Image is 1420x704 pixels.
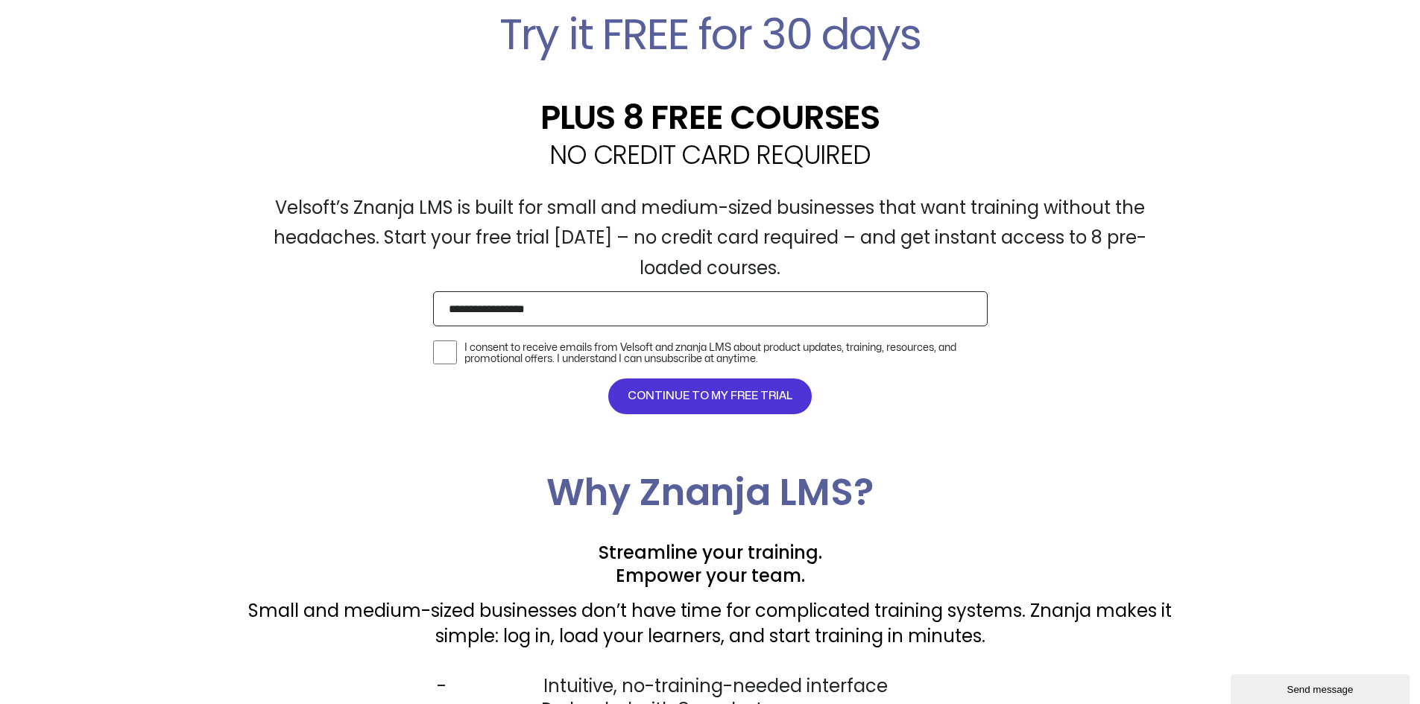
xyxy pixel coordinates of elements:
label: I consent to receive emails from Velsoft and znanja LMS about product updates, training, resource... [464,342,988,365]
h2: NO CREDIT CARD REQUIRED [248,142,1173,168]
p: Velsoft’s Znanja LMS is built for small and medium-sized businesses that want training without th... [248,193,1173,284]
iframe: chat widget [1231,671,1413,704]
h2: PLUS 8 FREE COURSES [248,101,1173,134]
h2: Why Znanja LMS? [248,474,1173,511]
h2: Try it FREE for 30 days [248,13,1173,56]
p: Small and medium-sized businesses don’t have time for complicated training systems. Znanja makes ... [248,598,1173,648]
button: CONTINUE TO MY FREE TRIAL [608,378,812,414]
li: Intuitive, no-training-needed interface [259,674,1173,697]
h2: Streamline your training. Empower your team. [248,541,1173,587]
span: CONTINUE TO MY FREE TRIAL [628,387,792,405]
